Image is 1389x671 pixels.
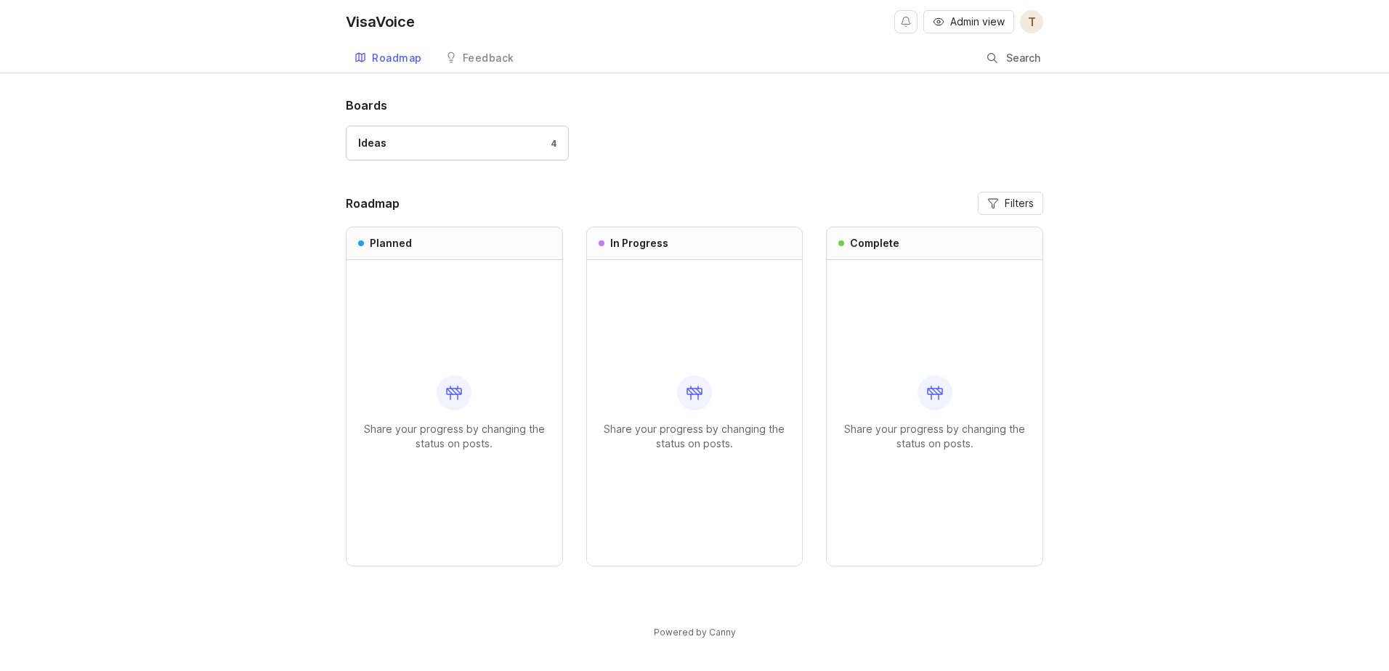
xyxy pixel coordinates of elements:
a: Roadmap [346,44,431,73]
button: T [1020,10,1043,33]
span: T [1028,13,1036,30]
button: Filters [978,192,1043,215]
span: Filters [1005,196,1034,211]
a: Powered by Canny [652,624,738,640]
div: VisaVoice [346,15,415,29]
a: Feedback [437,44,523,73]
p: Share your progress by changing the status on posts. [838,422,1031,451]
h3: In Progress [610,236,668,251]
button: Admin view [923,10,1014,33]
div: 4 [543,137,557,150]
h3: Planned [370,236,412,251]
div: Feedback [463,53,514,63]
span: Admin view [950,15,1005,29]
h3: Complete [850,236,899,251]
a: Ideas4 [346,126,569,160]
h1: Boards [346,97,1043,114]
div: Roadmap [372,53,422,63]
h2: Roadmap [346,195,400,212]
p: Share your progress by changing the status on posts. [599,422,791,451]
p: Share your progress by changing the status on posts. [358,422,551,451]
div: Ideas [358,135,386,151]
button: Notifications [894,10,918,33]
